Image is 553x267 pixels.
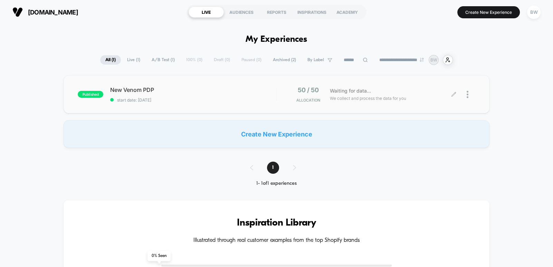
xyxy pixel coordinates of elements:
h3: Inspiration Library [84,218,469,229]
div: REPORTS [259,7,294,18]
img: Visually logo [12,7,23,17]
span: Waiting for data... [330,87,371,95]
img: end [420,58,424,62]
span: Archived ( 2 ) [268,55,301,65]
div: ACADEMY [330,7,365,18]
img: close [467,91,468,98]
div: Duration [201,146,219,153]
span: 0 % Seen [147,251,171,261]
span: [DOMAIN_NAME] [28,9,78,16]
span: start date: [DATE] [110,97,276,103]
span: published [78,91,103,98]
span: 1 [267,162,279,174]
div: 1 - 1 of 1 experiences [243,181,310,187]
span: Live ( 1 ) [122,55,145,65]
div: Create New Experience [64,120,489,148]
button: Play, NEW DEMO 2025-VEED.mp4 [133,71,150,88]
button: [DOMAIN_NAME] [10,7,80,18]
input: Volume [232,146,253,153]
div: Current time [184,146,200,153]
p: BW [430,57,437,63]
div: AUDIENCES [224,7,259,18]
h4: Illustrated through real customer examples from the top Shopify brands [84,237,469,244]
span: Allocation [296,98,320,103]
div: LIVE [189,7,224,18]
span: 50 / 50 [298,86,319,94]
div: BW [527,6,541,19]
button: Play, NEW DEMO 2025-VEED.mp4 [3,144,15,155]
span: A/B Test ( 1 ) [146,55,180,65]
button: BW [525,5,543,19]
span: By Label [307,57,324,63]
input: Seek [5,135,278,141]
div: INSPIRATIONS [294,7,330,18]
h1: My Experiences [246,35,307,45]
span: All ( 1 ) [100,55,121,65]
span: New Venom PDP [110,86,276,93]
button: Create New Experience [457,6,520,18]
span: We collect and process the data for you [330,95,406,102]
